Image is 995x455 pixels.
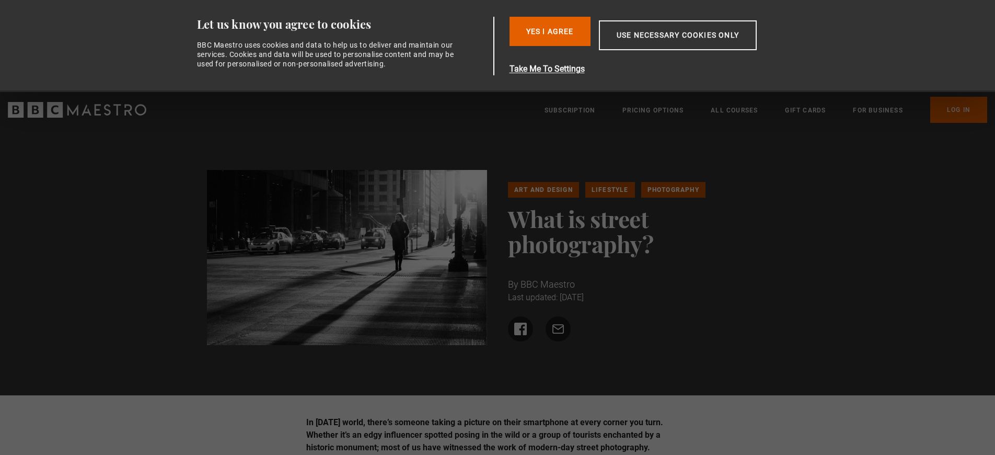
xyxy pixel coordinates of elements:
[711,105,758,116] a: All Courses
[520,279,575,290] span: BBC Maestro
[510,17,591,46] button: Yes I Agree
[785,105,826,116] a: Gift Cards
[585,182,635,198] a: Lifestyle
[599,20,757,50] button: Use necessary cookies only
[508,279,518,290] span: By
[510,63,806,75] button: Take Me To Settings
[508,206,789,256] h1: What is street photography?
[8,102,146,118] svg: BBC Maestro
[197,40,460,69] div: BBC Maestro uses cookies and data to help us to deliver and maintain our services. Cookies and da...
[622,105,684,116] a: Pricing Options
[306,417,663,452] strong: In [DATE] world, there’s someone taking a picture on their smartphone at every corner you turn. W...
[197,17,490,32] div: Let us know you agree to cookies
[508,292,584,302] time: Last updated: [DATE]
[545,105,595,116] a: Subscription
[930,97,987,123] a: Log In
[207,170,488,345] img: A person walks along a street
[853,105,903,116] a: For business
[641,182,705,198] a: Photography
[545,97,987,123] nav: Primary
[508,182,579,198] a: Art and Design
